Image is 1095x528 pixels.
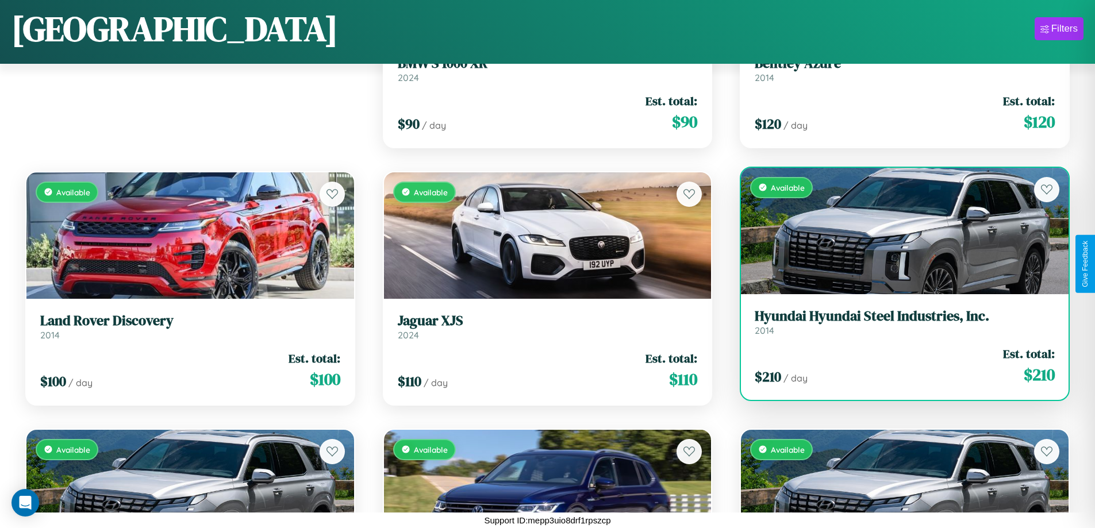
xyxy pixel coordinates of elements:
div: Give Feedback [1081,241,1089,287]
span: / day [783,372,808,384]
span: Est. total: [1003,93,1055,109]
h3: Jaguar XJS [398,313,698,329]
span: 2014 [40,329,60,341]
span: / day [68,377,93,388]
h3: Hyundai Hyundai Steel Industries, Inc. [755,308,1055,325]
span: Available [56,445,90,454]
span: $ 210 [755,367,781,386]
span: $ 90 [672,110,697,133]
span: Available [771,183,805,192]
a: Bentley Azure2014 [755,55,1055,83]
a: Jaguar XJS2024 [398,313,698,341]
span: Est. total: [646,350,697,367]
span: Available [771,445,805,454]
button: Filters [1035,17,1084,40]
span: 2024 [398,329,419,341]
a: Hyundai Hyundai Steel Industries, Inc.2014 [755,308,1055,336]
h3: BMW S 1000 XR [398,55,698,72]
span: Available [414,445,448,454]
p: Support ID: mepp3uio8drf1rpszcp [484,512,610,528]
h3: Land Rover Discovery [40,313,340,329]
a: Land Rover Discovery2014 [40,313,340,341]
span: $ 110 [398,372,421,391]
span: $ 100 [40,372,66,391]
span: 2014 [755,325,774,336]
span: / day [783,120,808,131]
span: $ 120 [1024,110,1055,133]
span: $ 100 [310,368,340,391]
span: / day [424,377,448,388]
span: Est. total: [289,350,340,367]
a: BMW S 1000 XR2024 [398,55,698,83]
span: 2014 [755,72,774,83]
span: 2024 [398,72,419,83]
span: $ 90 [398,114,420,133]
span: $ 120 [755,114,781,133]
h1: [GEOGRAPHIC_DATA] [11,5,338,52]
span: $ 110 [669,368,697,391]
div: Filters [1051,23,1078,34]
span: Available [56,187,90,197]
span: Available [414,187,448,197]
h3: Bentley Azure [755,55,1055,72]
span: $ 210 [1024,363,1055,386]
span: Est. total: [646,93,697,109]
span: Est. total: [1003,345,1055,362]
span: / day [422,120,446,131]
div: Open Intercom Messenger [11,489,39,517]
